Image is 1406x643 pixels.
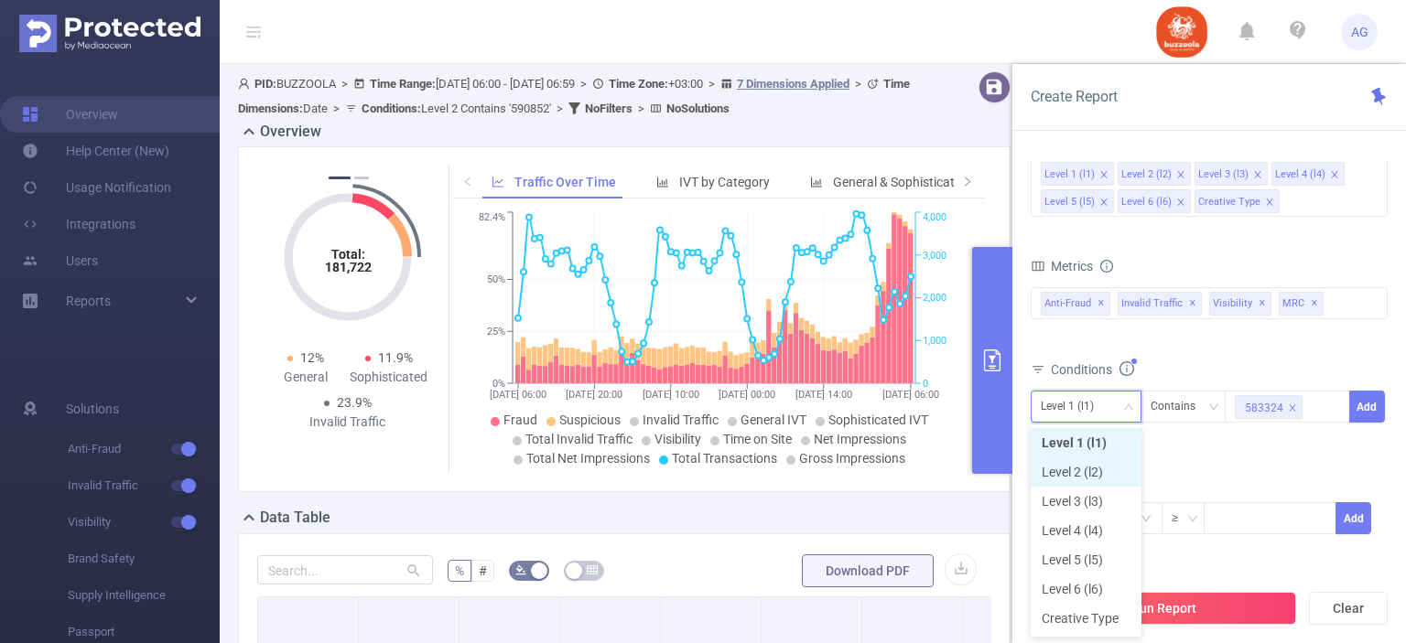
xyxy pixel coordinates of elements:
span: Suspicious [559,413,621,427]
span: MRC [1279,292,1324,316]
tspan: [DATE] 06:00 [882,389,939,401]
span: > [849,77,867,91]
tspan: [DATE] 10:00 [642,389,698,401]
i: icon: close [1330,170,1339,181]
span: % [455,563,464,578]
button: Download PDF [802,554,934,587]
div: Level 2 (l2) [1121,163,1172,187]
tspan: [DATE] 06:00 [490,389,546,401]
div: Level 1 (l1) [1041,391,1107,422]
tspan: 50% [487,274,505,286]
span: 12% [300,350,324,365]
span: Visibility [654,432,701,446]
div: Level 1 (l1) [1044,163,1095,187]
span: Gross Impressions [799,451,905,466]
tspan: [DATE] 14:00 [795,389,851,401]
button: Clear [1309,592,1388,625]
h2: Data Table [260,507,330,529]
span: > [336,77,353,91]
span: Total Net Impressions [526,451,650,466]
i: icon: right [962,176,973,187]
i: icon: close [1176,198,1185,209]
span: General & Sophisticated IVT by Category [833,175,1062,189]
tspan: 181,722 [324,260,371,274]
i: icon: close [1099,170,1109,181]
div: ≥ [1172,503,1191,533]
i: icon: bg-colors [515,564,526,575]
tspan: 0% [492,378,505,390]
tspan: 1,000 [923,335,946,347]
span: Brand Safety [68,541,220,577]
div: Level 3 (l3) [1198,163,1249,187]
li: Level 5 (l5) [1031,545,1141,574]
span: Invalid Traffic [68,467,220,504]
div: Level 4 (l4) [1275,163,1325,187]
i: icon: info-circle [1119,361,1134,376]
li: Level 3 (l3) [1195,162,1268,186]
span: Level 2 Contains '590852' [362,102,551,115]
div: Level 5 (l5) [1044,190,1095,214]
tspan: 82.4% [479,212,505,224]
span: General IVT [741,413,806,427]
span: > [328,102,345,115]
div: Contains [1151,391,1208,422]
span: Sophisticated IVT [828,413,928,427]
span: AG [1351,14,1368,50]
span: > [703,77,720,91]
tspan: Total: [330,247,364,262]
span: Fraud [503,413,537,427]
i: icon: down [1208,402,1219,414]
span: 23.9% [337,395,372,410]
li: Level 6 (l6) [1031,574,1141,604]
i: icon: line-chart [492,176,504,188]
b: No Filters [585,102,633,115]
li: Level 1 (l1) [1031,428,1141,457]
div: Creative Type [1198,190,1260,214]
tspan: 0 [923,378,928,390]
li: Level 2 (l2) [1118,162,1191,186]
u: 7 Dimensions Applied [737,77,849,91]
span: Solutions [66,391,119,427]
a: Overview [22,96,118,133]
li: Creative Type [1031,604,1141,633]
i: icon: info-circle [1100,260,1113,273]
span: Metrics [1031,259,1093,273]
span: ✕ [1259,293,1266,315]
button: 2 [354,177,369,179]
li: 583324 [1235,395,1303,419]
i: icon: close [1099,198,1109,209]
span: Anti-Fraud [68,431,220,467]
b: Time Zone: [609,77,668,91]
a: Integrations [22,206,135,242]
i: icon: down [1123,402,1134,414]
span: BUZZOOLA [DATE] 06:00 - [DATE] 06:59 +03:00 [238,77,910,115]
i: icon: table [587,564,598,575]
a: Help Center (New) [22,133,169,169]
button: Add [1336,502,1371,534]
span: > [633,102,650,115]
input: Search... [257,555,433,584]
li: Level 4 (l4) [1271,162,1345,186]
span: IVT by Category [679,175,770,189]
span: Visibility [68,504,220,541]
tspan: 4,000 [923,212,946,224]
b: No Solutions [666,102,730,115]
span: 11.9% [378,350,413,365]
div: Invalid Traffic [306,413,389,432]
tspan: [DATE] 00:00 [719,389,775,401]
span: Reports [66,294,111,308]
b: Time Range: [370,77,436,91]
button: 1 [329,177,351,179]
tspan: 25% [487,326,505,338]
span: Invalid Traffic [1118,292,1202,316]
tspan: 2,000 [923,293,946,305]
span: > [551,102,568,115]
i: icon: user [238,78,254,90]
div: Level 6 (l6) [1121,190,1172,214]
i: icon: close [1288,403,1297,414]
span: Time on Site [723,432,792,446]
span: > [575,77,592,91]
i: icon: bar-chart [810,176,823,188]
li: Level 2 (l2) [1031,457,1141,487]
button: Run Report [1031,592,1296,625]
